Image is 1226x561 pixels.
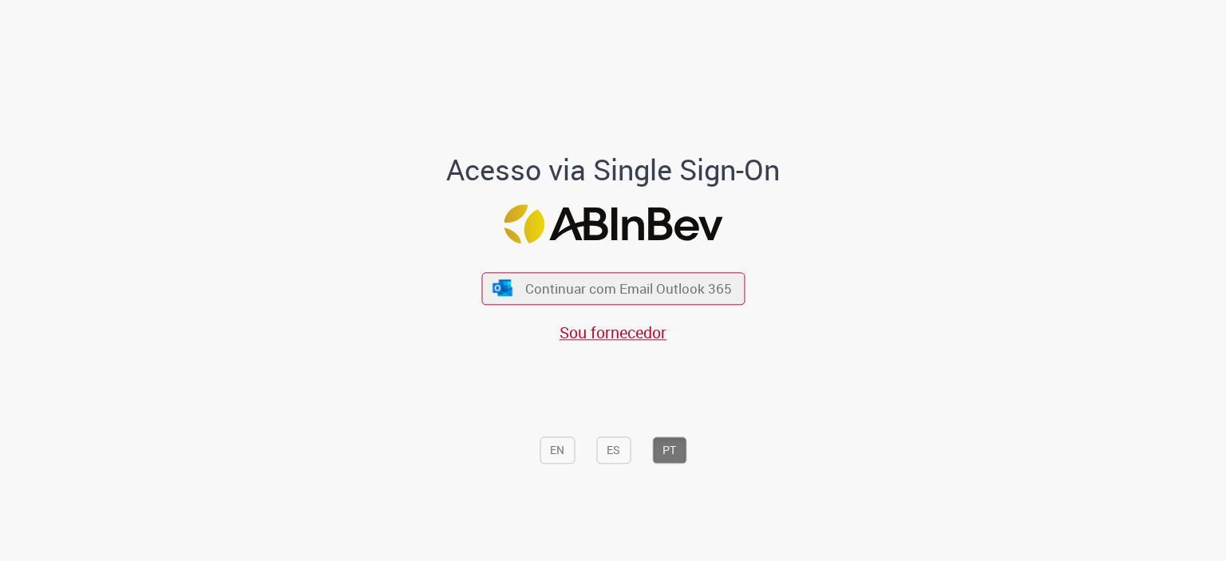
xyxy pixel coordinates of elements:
[540,437,575,464] button: EN
[596,437,631,464] button: ES
[492,279,514,296] img: ícone Azure/Microsoft 360
[652,437,686,464] button: PT
[481,272,745,305] button: ícone Azure/Microsoft 360 Continuar com Email Outlook 365
[392,154,835,186] h1: Acesso via Single Sign-On
[504,205,722,244] img: Logo ABInBev
[525,279,732,298] span: Continuar com Email Outlook 365
[560,322,666,343] a: Sou fornecedor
